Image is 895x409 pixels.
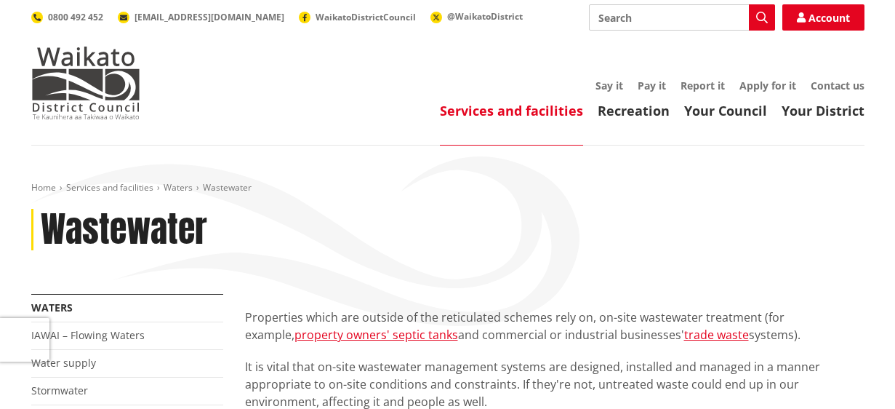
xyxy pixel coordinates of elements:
[782,4,864,31] a: Account
[430,10,523,23] a: @WaikatoDistrict
[598,102,670,119] a: Recreation
[782,102,864,119] a: Your District
[299,11,416,23] a: WaikatoDistrictCouncil
[31,11,103,23] a: 0800 492 452
[31,47,140,119] img: Waikato District Council - Te Kaunihera aa Takiwaa o Waikato
[681,79,725,92] a: Report it
[595,79,623,92] a: Say it
[118,11,284,23] a: [EMAIL_ADDRESS][DOMAIN_NAME]
[811,79,864,92] a: Contact us
[203,181,252,194] span: Wastewater
[316,11,416,23] span: WaikatoDistrictCouncil
[684,102,767,119] a: Your Council
[135,11,284,23] span: [EMAIL_ADDRESS][DOMAIN_NAME]
[48,11,103,23] span: 0800 492 452
[31,301,73,314] a: Waters
[589,4,775,31] input: Search input
[684,327,749,343] a: trade waste
[31,182,864,194] nav: breadcrumb
[294,327,458,343] a: property owners' septic tanks
[31,356,96,370] a: Water supply
[440,102,583,119] a: Services and facilities
[31,384,88,397] a: Stormwater
[31,328,145,342] a: IAWAI – Flowing Waters
[31,181,56,194] a: Home
[447,10,523,23] span: @WaikatoDistrict
[66,181,153,194] a: Services and facilities
[739,79,796,92] a: Apply for it
[41,209,207,251] h1: Wastewater
[245,309,864,344] p: Properties which are outside of the reticulated schemes rely on, on-site wastewater treatment (fo...
[638,79,666,92] a: Pay it
[164,181,193,194] a: Waters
